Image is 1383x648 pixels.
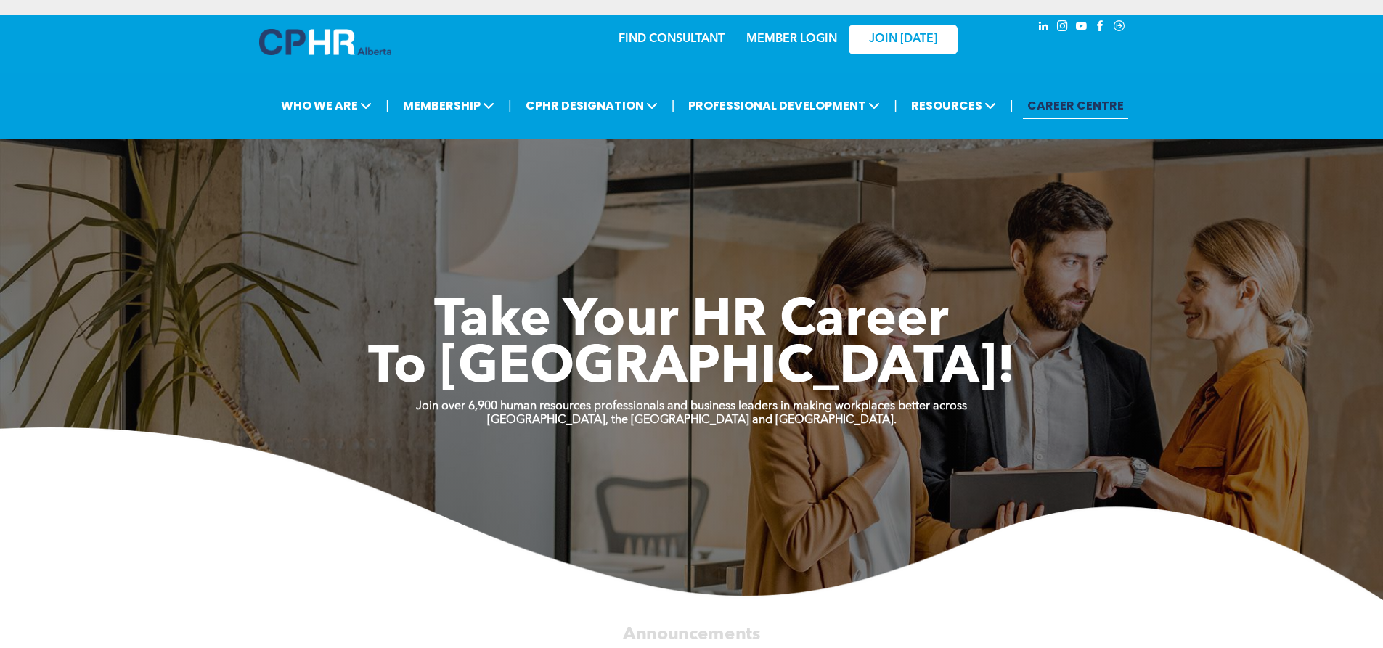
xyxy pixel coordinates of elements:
img: A blue and white logo for cp alberta [259,29,391,55]
li: | [385,91,389,120]
li: | [1010,91,1013,120]
span: CPHR DESIGNATION [521,92,662,119]
a: MEMBER LOGIN [746,33,837,45]
span: WHO WE ARE [277,92,376,119]
li: | [894,91,897,120]
span: PROFESSIONAL DEVELOPMENT [684,92,884,119]
a: linkedin [1036,18,1052,38]
a: JOIN [DATE] [849,25,958,54]
a: instagram [1055,18,1071,38]
a: facebook [1093,18,1109,38]
strong: [GEOGRAPHIC_DATA], the [GEOGRAPHIC_DATA] and [GEOGRAPHIC_DATA]. [487,414,897,426]
li: | [672,91,675,120]
span: Announcements [623,626,760,643]
span: JOIN [DATE] [869,33,937,46]
span: MEMBERSHIP [399,92,499,119]
span: Take Your HR Career [434,295,949,348]
a: Social network [1111,18,1127,38]
a: FIND CONSULTANT [619,33,725,45]
a: CAREER CENTRE [1023,92,1128,119]
a: youtube [1074,18,1090,38]
li: | [508,91,512,120]
span: RESOURCES [907,92,1000,119]
span: To [GEOGRAPHIC_DATA]! [368,343,1016,395]
strong: Join over 6,900 human resources professionals and business leaders in making workplaces better ac... [416,401,967,412]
